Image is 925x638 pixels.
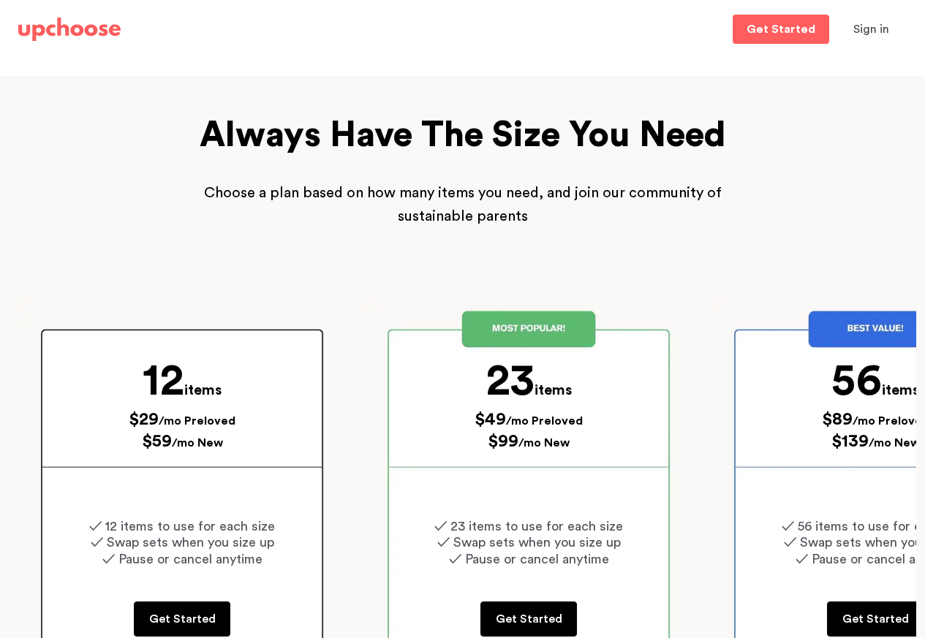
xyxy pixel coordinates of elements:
span: 56 [831,359,882,403]
span: $29 [129,411,159,428]
span: $49 [475,411,506,428]
span: items [184,383,222,398]
span: $99 [488,433,518,450]
a: UpChoose [18,15,121,45]
a: Get Started [134,601,230,637]
span: Always Have The Size You Need [200,118,726,153]
span: Sign in [853,23,889,35]
span: ✓ Swap sets when you size up [437,536,621,549]
span: ✓ 12 items to use for each size [89,520,275,533]
span: ✓ Swap sets when you size up [91,536,274,549]
span: $89 [822,411,853,428]
a: Get Started [827,601,924,637]
span: /mo New [869,437,920,449]
img: UpChoose [18,18,121,41]
p: Get Started [496,610,562,628]
span: 23 [486,359,535,403]
span: /mo Preloved [159,415,235,427]
button: Sign in [835,15,907,44]
span: Choose a plan based on how many items you need, and join our community of sustainable parents [204,186,722,224]
span: 12 [143,359,184,403]
a: Get Started [480,601,577,637]
span: /mo New [518,437,570,449]
p: Get Started [842,610,909,628]
span: items [535,383,572,398]
span: /mo New [172,437,223,449]
a: Get Started [733,15,829,44]
span: items [882,383,919,398]
span: /mo Preloved [506,415,583,427]
span: ✓ 23 items to use for each size [434,520,623,533]
span: ✓ Pause or cancel anytime [449,552,609,566]
p: Get Started [149,610,216,628]
span: ✓ Pause or cancel anytime [102,552,263,566]
span: $139 [831,433,869,450]
span: $59 [142,433,172,450]
p: Get Started [747,23,815,35]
